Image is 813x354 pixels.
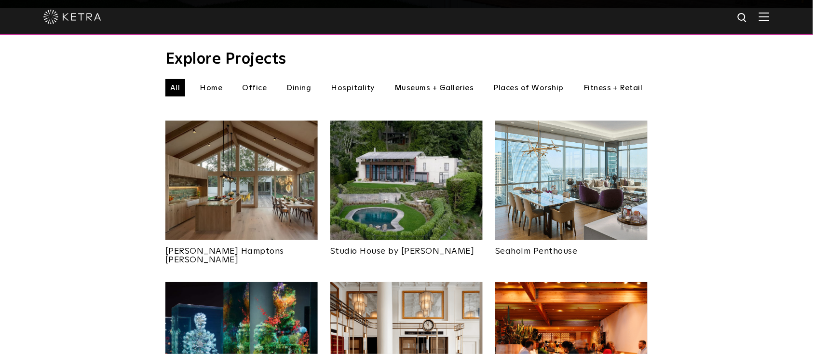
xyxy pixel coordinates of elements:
a: Studio House by [PERSON_NAME] [330,240,483,256]
li: Home [195,79,228,96]
h3: Explore Projects [165,52,648,67]
li: Fitness + Retail [579,79,648,96]
li: Office [238,79,272,96]
img: ketra-logo-2019-white [43,10,101,24]
li: All [165,79,185,96]
li: Dining [282,79,316,96]
li: Places of Worship [489,79,569,96]
li: Hospitality [326,79,380,96]
img: Hamburger%20Nav.svg [759,12,770,21]
a: [PERSON_NAME] Hamptons [PERSON_NAME] [165,240,318,264]
img: search icon [737,12,749,24]
img: Project_Landing_Thumbnail-2022smaller [495,121,648,240]
li: Museums + Galleries [390,79,479,96]
img: Project_Landing_Thumbnail-2021 [165,121,318,240]
img: An aerial view of Olson Kundig's Studio House in Seattle [330,121,483,240]
a: Seaholm Penthouse [495,240,648,256]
